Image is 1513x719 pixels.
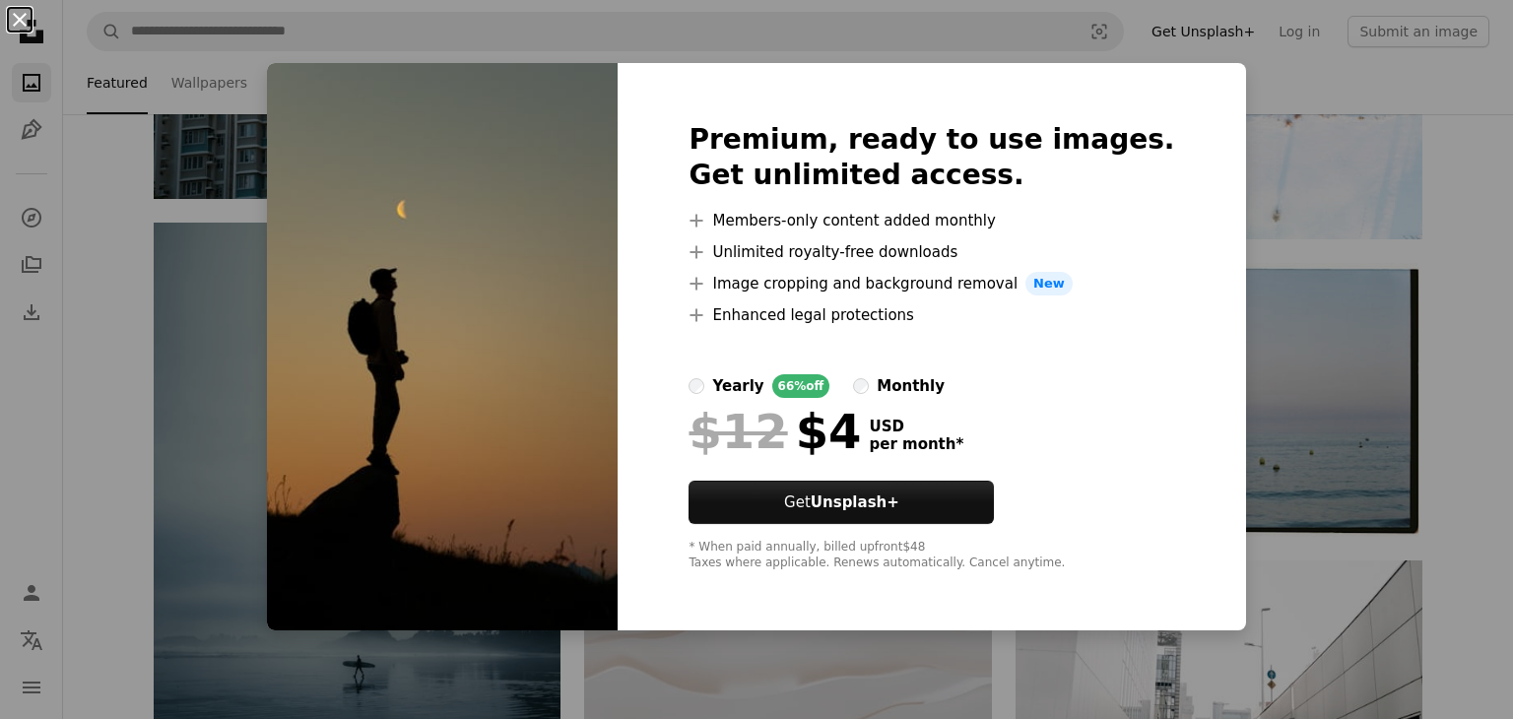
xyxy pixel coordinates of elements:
[689,122,1174,193] h2: Premium, ready to use images. Get unlimited access.
[689,303,1174,327] li: Enhanced legal protections
[1025,272,1073,295] span: New
[689,240,1174,264] li: Unlimited royalty-free downloads
[689,209,1174,232] li: Members-only content added monthly
[689,272,1174,295] li: Image cropping and background removal
[689,481,994,524] button: GetUnsplash+
[689,406,787,457] span: $12
[772,374,830,398] div: 66% off
[267,63,618,630] img: premium_photo-1755856680228-60755545c4ec
[811,493,899,511] strong: Unsplash+
[877,374,945,398] div: monthly
[869,435,963,453] span: per month *
[689,378,704,394] input: yearly66%off
[689,406,861,457] div: $4
[712,374,763,398] div: yearly
[869,418,963,435] span: USD
[689,540,1174,571] div: * When paid annually, billed upfront $48 Taxes where applicable. Renews automatically. Cancel any...
[853,378,869,394] input: monthly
